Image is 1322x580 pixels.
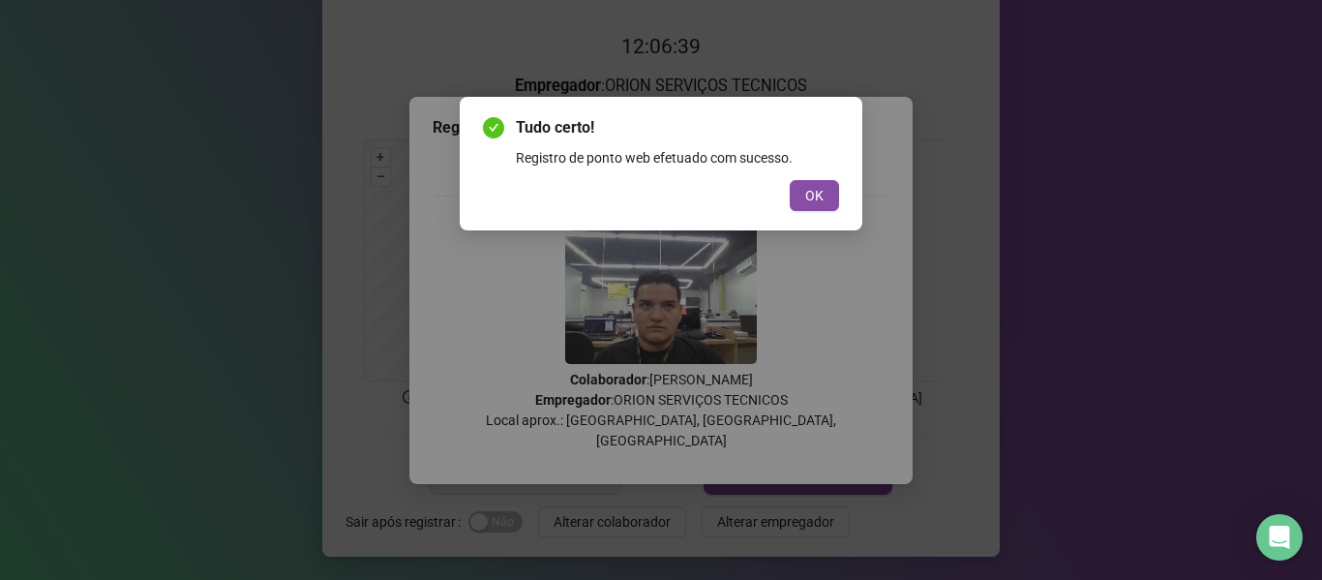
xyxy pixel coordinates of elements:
button: OK [790,180,839,211]
span: Tudo certo! [516,116,839,139]
div: Registro de ponto web efetuado com sucesso. [516,147,839,168]
div: Open Intercom Messenger [1256,514,1303,561]
span: OK [805,185,824,206]
span: check-circle [483,117,504,138]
